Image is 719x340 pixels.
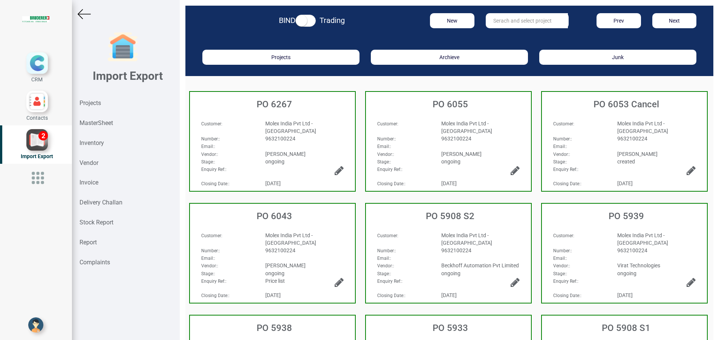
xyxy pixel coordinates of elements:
[279,16,295,25] strong: BIND
[377,271,390,276] strong: Stage:
[617,232,668,246] span: Molex India Pvt Ltd - [GEOGRAPHIC_DATA]
[201,248,220,253] span: :
[377,167,402,172] span: :
[377,152,393,157] strong: Vendor:
[201,263,218,268] span: :
[377,279,401,284] strong: Enquiry Ref:
[80,219,113,226] strong: Stock Report
[377,159,390,165] strong: Stage:
[553,159,567,165] span: :
[80,159,98,166] strong: Vendor
[377,233,398,238] span: :
[201,144,215,149] span: :
[553,233,573,238] strong: Customer
[201,279,225,284] strong: Enquiry Ref:
[201,136,219,142] strong: Number:
[553,256,567,261] span: :
[370,323,531,333] h3: PO 5933
[31,76,43,82] span: CRM
[21,153,53,159] span: Import Export
[553,271,567,276] span: :
[201,271,214,276] strong: Stage:
[652,13,696,28] button: Next
[553,152,569,157] strong: Vendor:
[265,232,316,246] span: Molex India Pvt Ltd - [GEOGRAPHIC_DATA]
[201,159,214,165] strong: Stage:
[201,279,226,284] span: :
[553,144,567,149] span: :
[617,247,647,253] span: 9632100224
[201,181,228,186] strong: Closing Date:
[553,121,574,127] span: :
[201,181,229,186] span: :
[617,120,668,134] span: Molex India Pvt Ltd - [GEOGRAPHIC_DATA]
[617,180,633,186] span: [DATE]
[370,99,531,109] h3: PO 6055
[265,262,306,268] span: [PERSON_NAME]
[441,270,460,276] span: ongoing
[553,248,571,253] strong: Number:
[617,159,635,165] span: created
[441,159,460,165] span: ongoing
[265,278,285,284] span: Price list
[201,152,218,157] span: :
[377,136,395,142] strong: Number:
[194,211,355,221] h3: PO 6043
[202,50,359,65] button: Projects
[370,211,531,221] h3: PO 5908 S2
[377,167,401,172] strong: Enquiry Ref:
[553,136,571,142] strong: Number:
[201,293,228,298] strong: Closing Date:
[377,248,396,253] span: :
[201,256,214,261] strong: Email:
[265,180,281,186] span: [DATE]
[553,144,566,149] strong: Email:
[108,32,138,62] img: garage-closed.png
[377,293,405,298] span: :
[201,271,215,276] span: :
[430,13,474,28] button: New
[441,262,519,268] span: Beckhoff Automation Pvt Limited
[194,323,355,333] h3: PO 5938
[377,263,394,268] span: :
[553,279,578,284] span: :
[265,270,285,276] span: ongoing
[201,121,222,127] span: :
[377,271,391,276] span: :
[377,121,397,127] strong: Customer
[617,151,658,157] span: [PERSON_NAME]
[553,167,578,172] span: :
[546,99,707,109] h3: PO 6053 Cancel
[553,271,566,276] strong: Stage:
[553,263,570,268] span: :
[553,263,569,268] strong: Vendor:
[80,119,113,127] strong: MasterSheet
[80,259,110,266] strong: Complaints
[553,248,572,253] span: :
[38,131,48,140] div: 2
[441,180,457,186] span: [DATE]
[80,139,104,146] strong: Inventory
[377,233,397,238] strong: Customer
[441,136,471,142] span: 9632100224
[441,232,492,246] span: Molex India Pvt Ltd - [GEOGRAPHIC_DATA]
[201,144,214,149] strong: Email:
[377,256,391,261] span: :
[597,13,641,28] button: Prev
[441,292,457,298] span: [DATE]
[201,248,219,253] strong: Number:
[553,293,581,298] span: :
[93,69,163,82] b: Import Export
[80,99,101,107] strong: Projects
[553,293,580,298] strong: Closing Date:
[377,248,395,253] strong: Number:
[201,159,215,165] span: :
[553,181,580,186] strong: Closing Date:
[377,136,396,142] span: :
[546,211,707,221] h3: PO 5939
[617,136,647,142] span: 9632100224
[201,293,229,298] span: :
[265,247,295,253] span: 9632100224
[265,151,306,157] span: [PERSON_NAME]
[371,50,528,65] button: Archieve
